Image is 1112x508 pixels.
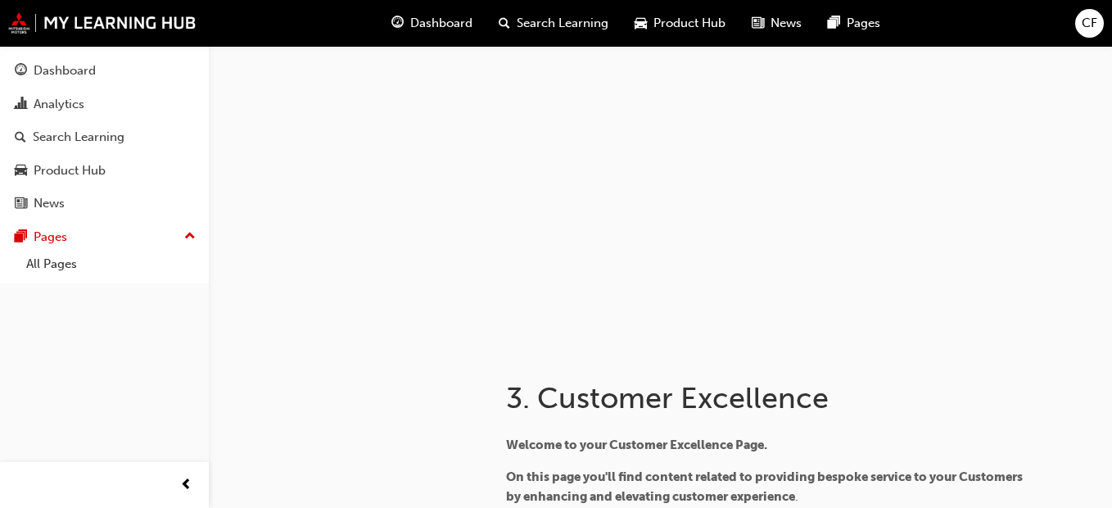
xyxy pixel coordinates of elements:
span: CF [1082,14,1097,33]
button: CF [1075,9,1104,38]
img: mmal [8,12,197,34]
span: News [771,14,802,33]
a: Analytics [7,89,202,120]
span: pages-icon [828,13,840,34]
span: search-icon [499,13,510,34]
div: Pages [34,228,67,247]
a: search-iconSearch Learning [486,7,622,40]
a: Product Hub [7,156,202,186]
span: search-icon [15,130,26,145]
a: news-iconNews [739,7,815,40]
span: Welcome to your Customer Excellence Page. [506,438,767,452]
div: Dashboard [34,61,96,80]
div: Product Hub [34,161,106,180]
span: guage-icon [391,13,404,34]
span: guage-icon [15,64,27,79]
span: pages-icon [15,230,27,245]
span: prev-icon [180,475,192,496]
span: news-icon [15,197,27,211]
a: Search Learning [7,122,202,152]
button: DashboardAnalyticsSearch LearningProduct HubNews [7,52,202,222]
span: car-icon [635,13,647,34]
span: up-icon [184,226,196,247]
a: pages-iconPages [815,7,893,40]
div: News [34,194,65,213]
button: Pages [7,222,202,252]
span: chart-icon [15,98,27,112]
a: car-iconProduct Hub [622,7,739,40]
span: On this page you'll find content related to providing bespoke service to your Customers by enhanc... [506,469,1025,504]
a: Dashboard [7,56,202,86]
span: Dashboard [410,14,472,33]
span: Pages [847,14,880,33]
span: Search Learning [517,14,608,33]
div: Search Learning [33,128,124,147]
a: All Pages [20,252,202,277]
span: car-icon [15,164,27,179]
h1: 3. Customer Excellence [506,380,988,416]
span: Product Hub [653,14,726,33]
a: guage-iconDashboard [378,7,486,40]
div: Analytics [34,95,84,114]
a: News [7,188,202,219]
span: . [795,489,798,504]
span: news-icon [752,13,764,34]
